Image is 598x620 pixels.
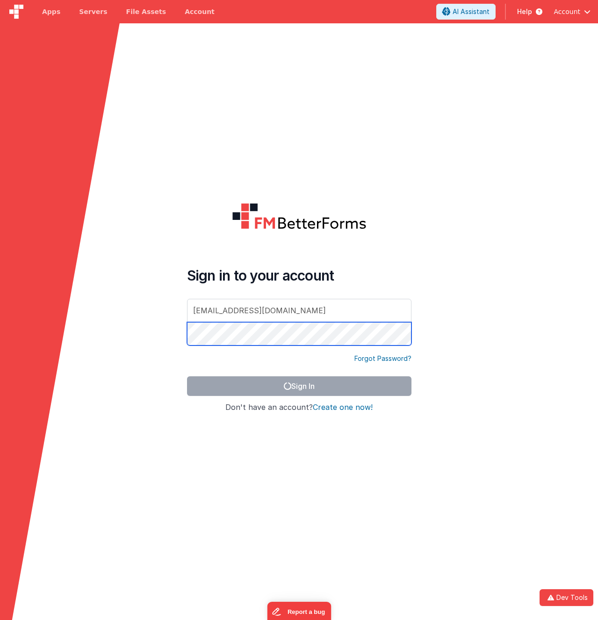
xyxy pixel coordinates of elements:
[540,589,593,606] button: Dev Tools
[42,7,60,16] span: Apps
[187,267,411,284] h4: Sign in to your account
[313,403,373,412] button: Create one now!
[187,376,411,396] button: Sign In
[453,7,490,16] span: AI Assistant
[187,403,411,412] h4: Don't have an account?
[517,7,532,16] span: Help
[554,7,580,16] span: Account
[187,299,411,322] input: Email Address
[79,7,107,16] span: Servers
[554,7,591,16] button: Account
[126,7,166,16] span: File Assets
[354,354,411,363] a: Forgot Password?
[436,4,496,20] button: AI Assistant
